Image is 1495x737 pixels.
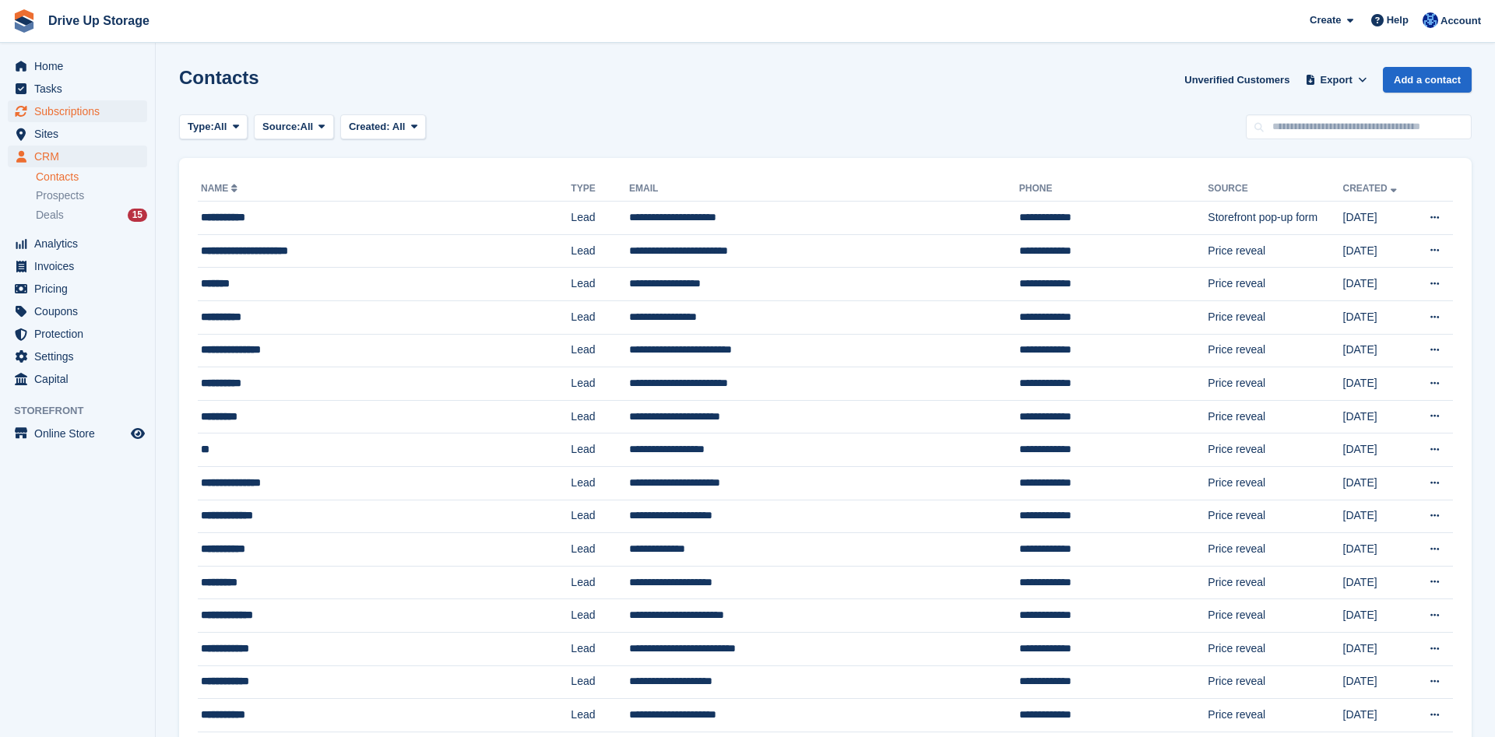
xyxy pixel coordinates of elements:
[36,188,147,204] a: Prospects
[1343,699,1413,732] td: [DATE]
[8,300,147,322] a: menu
[34,368,128,390] span: Capital
[1208,268,1342,301] td: Price reveal
[1310,12,1341,28] span: Create
[1343,466,1413,500] td: [DATE]
[34,346,128,367] span: Settings
[128,209,147,222] div: 15
[1208,533,1342,567] td: Price reveal
[1208,566,1342,599] td: Price reveal
[36,170,147,184] a: Contacts
[1208,234,1342,268] td: Price reveal
[8,278,147,300] a: menu
[571,433,629,467] td: Lead
[1423,12,1438,28] img: Widnes Team
[571,500,629,533] td: Lead
[1343,533,1413,567] td: [DATE]
[8,78,147,100] a: menu
[34,423,128,444] span: Online Store
[12,9,36,33] img: stora-icon-8386f47178a22dfd0bd8f6a31ec36ba5ce8667c1dd55bd0f319d3a0aa187defe.svg
[42,8,156,33] a: Drive Up Storage
[8,368,147,390] a: menu
[188,119,214,135] span: Type:
[1208,300,1342,334] td: Price reveal
[1343,334,1413,367] td: [DATE]
[1208,202,1342,235] td: Storefront pop-up form
[571,177,629,202] th: Type
[1208,632,1342,665] td: Price reveal
[8,255,147,277] a: menu
[34,78,128,100] span: Tasks
[1343,202,1413,235] td: [DATE]
[571,268,629,301] td: Lead
[36,208,64,223] span: Deals
[1343,632,1413,665] td: [DATE]
[571,400,629,433] td: Lead
[1383,67,1472,93] a: Add a contact
[1208,400,1342,433] td: Price reveal
[1343,599,1413,633] td: [DATE]
[128,424,147,443] a: Preview store
[8,123,147,145] a: menu
[301,119,314,135] span: All
[1208,466,1342,500] td: Price reveal
[262,119,300,135] span: Source:
[1208,433,1342,467] td: Price reveal
[34,300,128,322] span: Coupons
[179,67,259,88] h1: Contacts
[36,188,84,203] span: Prospects
[14,403,155,419] span: Storefront
[8,100,147,122] a: menu
[571,566,629,599] td: Lead
[1208,500,1342,533] td: Price reveal
[340,114,426,140] button: Created: All
[1208,367,1342,401] td: Price reveal
[349,121,390,132] span: Created:
[1343,665,1413,699] td: [DATE]
[571,234,629,268] td: Lead
[34,146,128,167] span: CRM
[571,599,629,633] td: Lead
[1343,400,1413,433] td: [DATE]
[1387,12,1409,28] span: Help
[571,202,629,235] td: Lead
[571,533,629,567] td: Lead
[571,367,629,401] td: Lead
[1208,665,1342,699] td: Price reveal
[34,255,128,277] span: Invoices
[1343,367,1413,401] td: [DATE]
[34,278,128,300] span: Pricing
[34,55,128,77] span: Home
[34,123,128,145] span: Sites
[254,114,334,140] button: Source: All
[8,55,147,77] a: menu
[629,177,1019,202] th: Email
[1208,699,1342,732] td: Price reveal
[34,323,128,345] span: Protection
[1343,566,1413,599] td: [DATE]
[1208,177,1342,202] th: Source
[8,423,147,444] a: menu
[392,121,406,132] span: All
[8,346,147,367] a: menu
[1343,300,1413,334] td: [DATE]
[571,300,629,334] td: Lead
[1343,183,1400,194] a: Created
[8,233,147,254] a: menu
[8,323,147,345] a: menu
[179,114,248,140] button: Type: All
[1343,268,1413,301] td: [DATE]
[571,632,629,665] td: Lead
[8,146,147,167] a: menu
[571,699,629,732] td: Lead
[34,100,128,122] span: Subscriptions
[214,119,227,135] span: All
[36,207,147,223] a: Deals 15
[1440,13,1481,29] span: Account
[1178,67,1296,93] a: Unverified Customers
[1208,599,1342,633] td: Price reveal
[571,466,629,500] td: Lead
[1302,67,1370,93] button: Export
[571,665,629,699] td: Lead
[201,183,241,194] a: Name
